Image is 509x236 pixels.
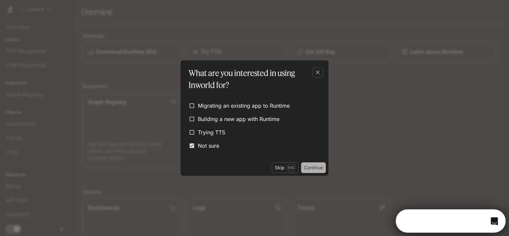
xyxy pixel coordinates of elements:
[198,128,225,136] span: Trying TTS
[486,213,502,229] iframe: Intercom live chat
[287,164,295,171] p: Esc
[272,162,298,173] button: SkipEsc
[396,209,506,233] iframe: Intercom live chat discovery launcher
[189,67,318,91] p: What are you interested in using Inworld for?
[198,102,290,110] span: Migrating an existing app to Runtime
[301,162,326,173] button: Continue
[198,115,279,123] span: Building a new app with Runtime
[198,142,219,150] span: Not sure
